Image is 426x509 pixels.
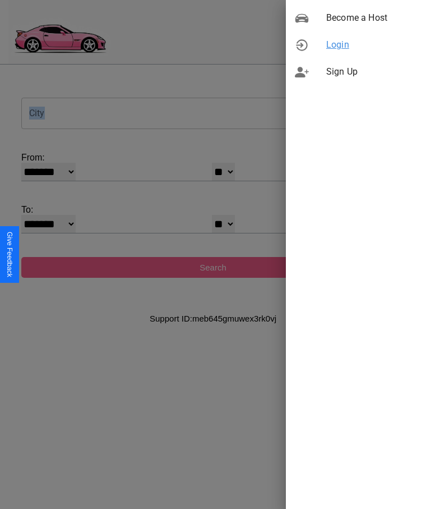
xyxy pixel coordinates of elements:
div: Give Feedback [6,232,13,277]
span: Become a Host [326,11,417,25]
div: Login [286,31,426,58]
span: Login [326,38,417,52]
div: Sign Up [286,58,426,85]
div: Become a Host [286,4,426,31]
span: Sign Up [326,65,417,79]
